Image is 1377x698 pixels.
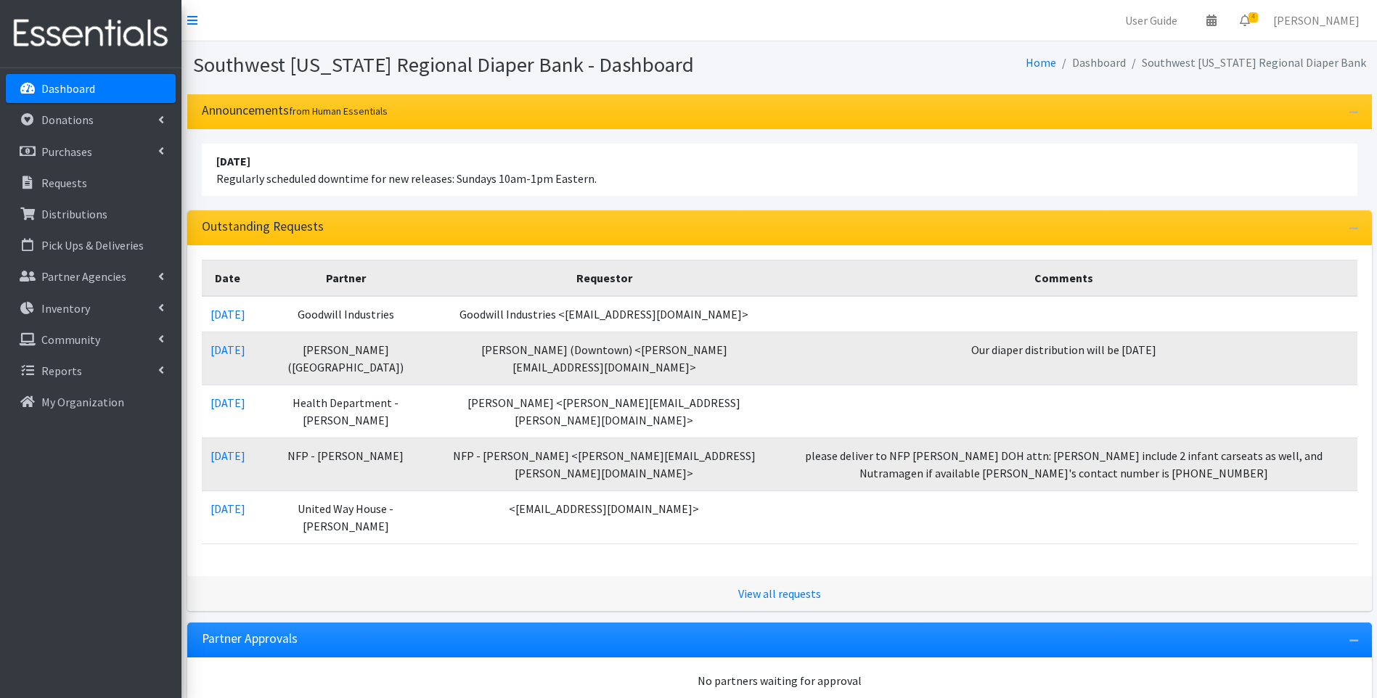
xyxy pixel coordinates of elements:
td: Goodwill Industries <[EMAIL_ADDRESS][DOMAIN_NAME]> [438,296,771,332]
p: Partner Agencies [41,269,126,284]
p: Distributions [41,207,107,221]
a: [PERSON_NAME] [1262,6,1371,35]
a: Donations [6,105,176,134]
a: Home [1026,55,1056,70]
a: User Guide [1114,6,1189,35]
a: Dashboard [6,74,176,103]
li: Dashboard [1056,52,1126,73]
span: 4 [1249,12,1258,22]
a: Reports [6,356,176,385]
h3: Partner Approvals [202,631,298,646]
p: Requests [41,176,87,190]
p: Community [41,332,100,347]
th: Requestor [438,260,771,296]
li: Southwest [US_STATE] Regional Diaper Bank [1126,52,1366,73]
th: Partner [254,260,438,296]
a: 4 [1228,6,1262,35]
a: My Organization [6,387,176,416]
li: Regularly scheduled downtime for new releases: Sundays 10am-1pm Eastern. [202,144,1357,196]
p: Dashboard [41,81,95,96]
p: Pick Ups & Deliveries [41,238,144,252]
a: Distributions [6,200,176,229]
td: Health Department - [PERSON_NAME] [254,385,438,438]
p: Donations [41,112,94,127]
td: [PERSON_NAME] (Downtown) <[PERSON_NAME][EMAIL_ADDRESS][DOMAIN_NAME]> [438,332,771,385]
a: [DATE] [211,342,245,357]
a: Partner Agencies [6,262,176,291]
p: Inventory [41,301,90,316]
a: Requests [6,168,176,197]
h3: Outstanding Requests [202,219,324,234]
a: Community [6,325,176,354]
p: My Organization [41,395,124,409]
th: Date [202,260,254,296]
a: [DATE] [211,395,245,410]
td: Our diaper distribution will be [DATE] [771,332,1357,385]
a: View all requests [738,586,821,601]
h3: Announcements [202,103,388,118]
a: Inventory [6,294,176,323]
a: Pick Ups & Deliveries [6,231,176,260]
td: [PERSON_NAME] <[PERSON_NAME][EMAIL_ADDRESS][PERSON_NAME][DOMAIN_NAME]> [438,385,771,438]
td: <[EMAIL_ADDRESS][DOMAIN_NAME]> [438,490,771,543]
img: HumanEssentials [6,9,176,58]
h1: Southwest [US_STATE] Regional Diaper Bank - Dashboard [193,52,775,78]
td: NFP - [PERSON_NAME] <[PERSON_NAME][EMAIL_ADDRESS][PERSON_NAME][DOMAIN_NAME]> [438,438,771,490]
th: Comments [771,260,1357,296]
a: [DATE] [211,307,245,321]
strong: [DATE] [216,154,250,168]
p: Purchases [41,144,92,159]
a: Purchases [6,137,176,166]
a: [DATE] [211,501,245,516]
div: No partners waiting for approval [202,672,1357,689]
td: NFP - [PERSON_NAME] [254,438,438,490]
small: from Human Essentials [289,104,388,118]
td: [PERSON_NAME] ([GEOGRAPHIC_DATA]) [254,332,438,385]
p: Reports [41,364,82,378]
td: please deliver to NFP [PERSON_NAME] DOH attn: [PERSON_NAME] include 2 infant carseats as well, an... [771,438,1357,490]
td: United Way House - [PERSON_NAME] [254,490,438,543]
td: Goodwill Industries [254,296,438,332]
a: [DATE] [211,448,245,463]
